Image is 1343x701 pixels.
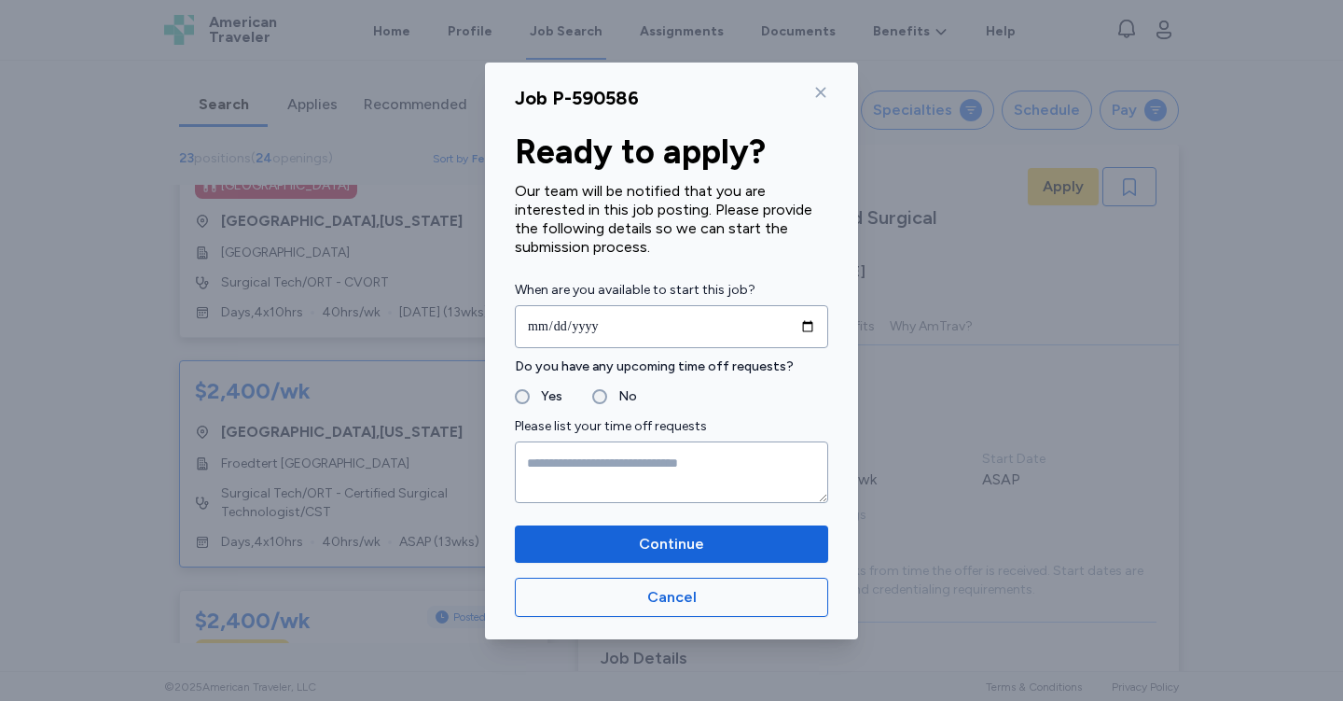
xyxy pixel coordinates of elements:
span: Cancel [647,586,697,609]
label: Yes [530,386,562,408]
label: Do you have any upcoming time off requests? [515,356,828,378]
div: Job P-590586 [515,85,639,111]
label: When are you available to start this job? [515,279,828,301]
div: Our team will be notified that you are interested in this job posting. Please provide the followi... [515,182,828,257]
button: Continue [515,526,828,563]
span: Continue [639,533,704,555]
button: Cancel [515,578,828,617]
div: Ready to apply? [515,133,828,171]
label: Please list your time off requests [515,415,828,438]
label: No [607,386,637,408]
